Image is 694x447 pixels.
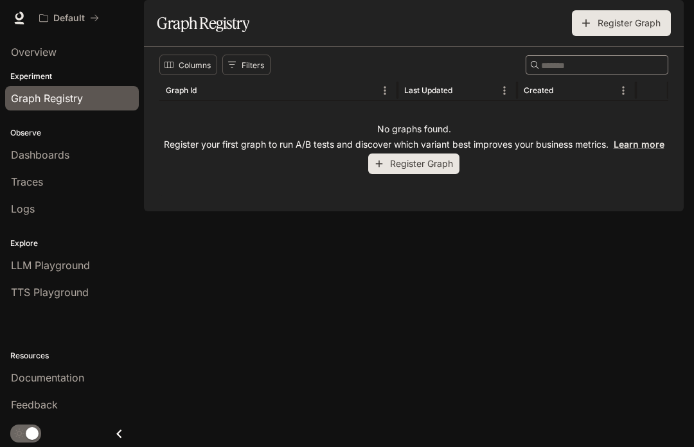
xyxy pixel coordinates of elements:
[164,138,664,151] p: Register your first graph to run A/B tests and discover which variant best improves your business...
[572,10,671,36] button: Register Graph
[404,85,452,95] div: Last Updated
[375,81,395,100] button: Menu
[454,81,473,100] button: Sort
[526,55,668,74] div: Search
[33,5,105,31] button: All workspaces
[157,10,249,36] h1: Graph Registry
[53,13,85,24] p: Default
[368,153,459,175] button: Register Graph
[222,55,271,75] button: Show filters
[614,81,633,100] button: Menu
[377,123,451,136] p: No graphs found.
[198,81,217,100] button: Sort
[159,55,217,75] button: Select columns
[495,81,514,100] button: Menu
[166,85,197,95] div: Graph Id
[614,139,664,150] a: Learn more
[524,85,553,95] div: Created
[555,81,574,100] button: Sort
